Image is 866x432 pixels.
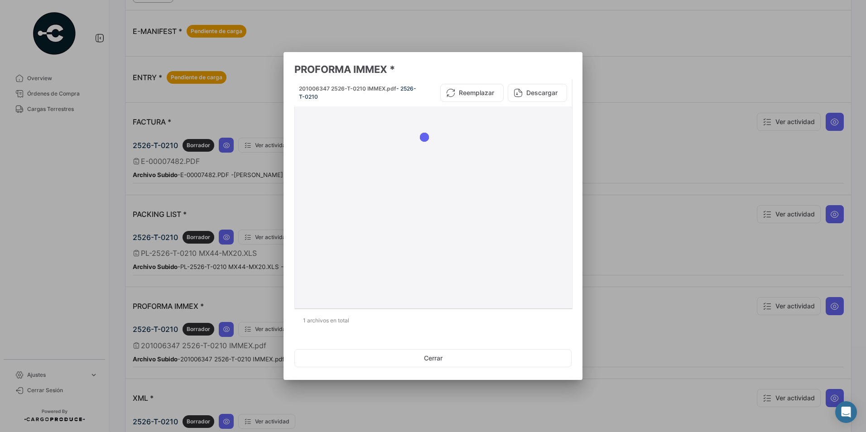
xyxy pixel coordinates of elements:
h3: PROFORMA IMMEX * [294,63,572,76]
button: Cerrar [294,349,572,367]
span: 201006347 2526-T-0210 IMMEX.pdf [299,85,396,92]
button: Reemplazar [440,84,504,102]
div: Abrir Intercom Messenger [835,401,857,423]
div: 1 archivos en total [294,309,572,332]
button: Descargar [508,84,567,102]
